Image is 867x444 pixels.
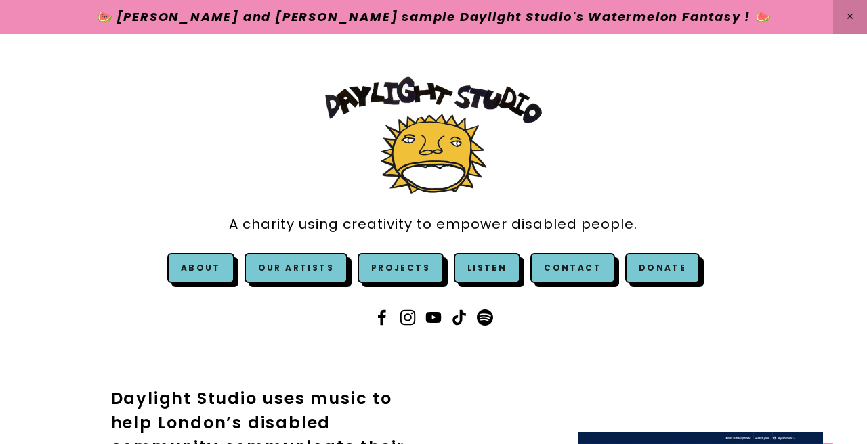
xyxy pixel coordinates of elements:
img: Daylight Studio [325,76,542,194]
a: Donate [625,253,700,283]
a: Contact [530,253,615,283]
a: About [181,262,221,273]
a: Our Artists [245,253,347,283]
a: Projects [358,253,444,283]
a: Listen [467,262,507,273]
a: A charity using creativity to empower disabled people. [229,209,637,240]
